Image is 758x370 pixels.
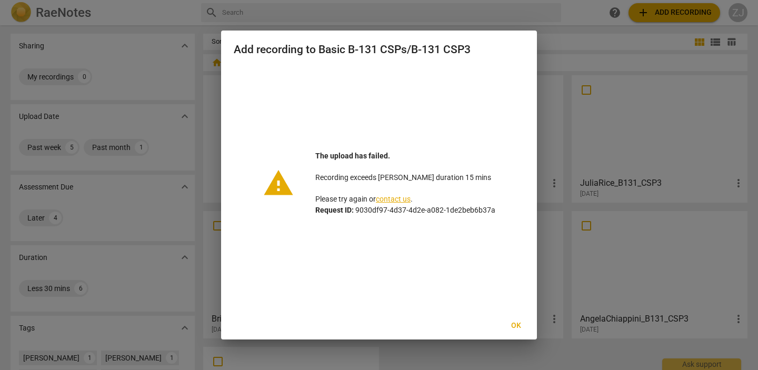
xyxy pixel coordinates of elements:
h2: Add recording to Basic B-131 CSPs/B-131 CSP3 [234,43,524,56]
a: contact us [376,195,411,203]
span: warning [263,167,294,199]
b: The upload has failed. [315,152,390,160]
span: Ok [507,321,524,331]
p: Recording exceeds [PERSON_NAME] duration 15 mins Please try again or . 9030df97-4d37-4d2e-a082-1d... [315,151,495,215]
button: Ok [499,316,533,335]
b: Request ID: [315,206,354,214]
